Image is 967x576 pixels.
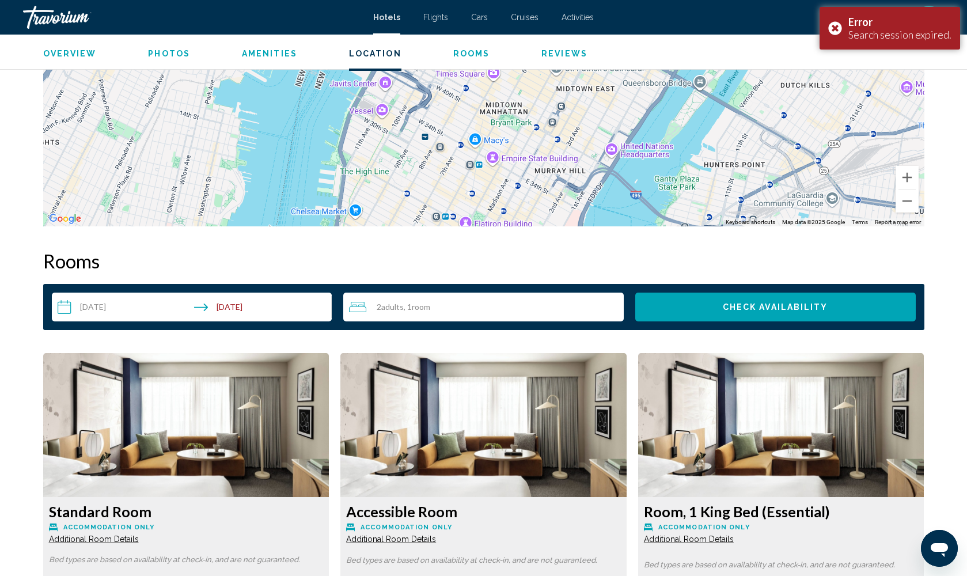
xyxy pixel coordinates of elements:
span: Overview [43,49,97,58]
span: Rooms [453,49,490,58]
img: b85461e7-e1c9-4482-b435-4f2ca414eafb.jpeg [43,353,329,497]
span: Location [349,49,401,58]
a: Terms (opens in new tab) [852,219,868,225]
h3: Standard Room [49,503,324,520]
span: Accommodation Only [63,524,155,531]
button: Check-in date: Nov 30, 2025 Check-out date: Dec 2, 2025 [52,293,332,321]
a: Open this area in Google Maps (opens a new window) [46,211,84,226]
span: 2 [377,302,404,312]
p: Bed types are based on availability at check-in, and are not guaranteed. [49,556,324,564]
span: Amenities [242,49,297,58]
span: Reviews [541,49,587,58]
span: Accommodation Only [658,524,750,531]
h3: Accessible Room [346,503,621,520]
span: Accommodation Only [361,524,452,531]
a: Flights [423,13,448,22]
span: , 1 [404,302,430,312]
a: Report a map error [875,219,921,225]
button: Photos [148,48,190,59]
a: Hotels [373,13,400,22]
a: Cruises [511,13,539,22]
p: Bed types are based on availability at check-in, and are not guaranteed. [644,561,919,569]
button: User Menu [914,5,944,29]
a: Activities [562,13,594,22]
a: Cars [471,13,488,22]
div: Search widget [52,293,916,321]
button: Travelers: 2 adults, 0 children [343,293,624,321]
span: Map data ©2025 Google [782,219,845,225]
span: Additional Room Details [644,535,734,544]
button: Zoom out [896,190,919,213]
span: Adults [381,302,404,312]
img: b85461e7-e1c9-4482-b435-4f2ca414eafb.jpeg [340,353,627,497]
button: Reviews [541,48,587,59]
h2: Rooms [43,249,924,272]
button: Amenities [242,48,297,59]
span: Additional Room Details [49,535,139,544]
span: Photos [148,49,190,58]
a: Travorium [23,6,362,29]
span: Additional Room Details [346,535,436,544]
span: Room [412,302,430,312]
img: b85461e7-e1c9-4482-b435-4f2ca414eafb.jpeg [638,353,924,497]
div: Error [848,16,951,28]
iframe: Button to launch messaging window [921,530,958,567]
span: Check Availability [723,303,828,312]
button: Location [349,48,401,59]
button: Zoom in [896,166,919,189]
button: Check Availability [635,293,916,321]
div: Search session expired. [848,28,951,41]
img: Google [46,211,84,226]
button: Overview [43,48,97,59]
button: Rooms [453,48,490,59]
p: Bed types are based on availability at check-in, and are not guaranteed. [346,556,621,564]
button: Keyboard shortcuts [726,218,775,226]
h3: Room, 1 King Bed (Essential) [644,503,919,520]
